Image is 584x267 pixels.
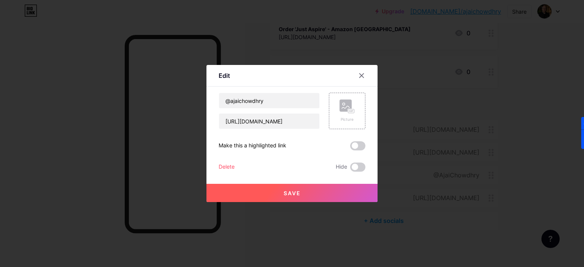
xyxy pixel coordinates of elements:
[219,141,286,150] div: Make this a highlighted link
[284,190,301,196] span: Save
[219,163,235,172] div: Delete
[206,184,378,202] button: Save
[219,114,319,129] input: URL
[219,93,319,108] input: Title
[219,71,230,80] div: Edit
[340,117,355,122] div: Picture
[336,163,347,172] span: Hide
